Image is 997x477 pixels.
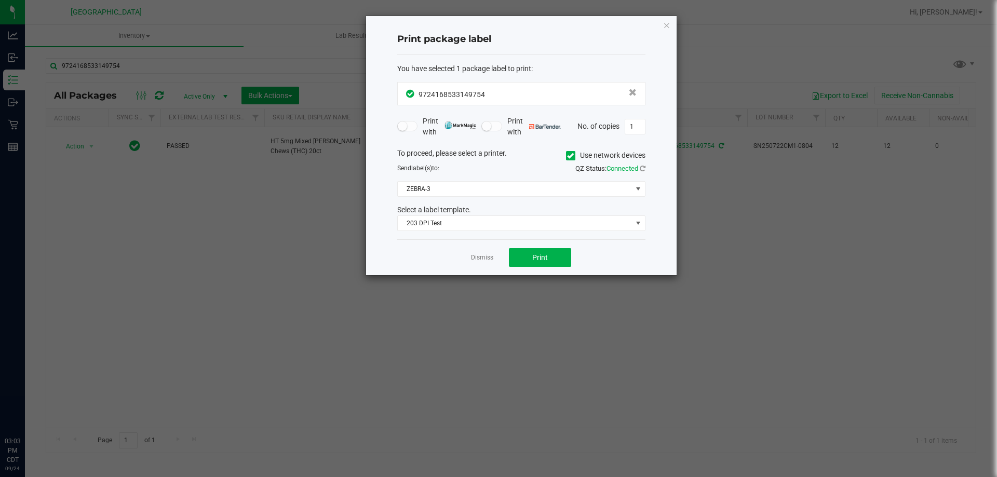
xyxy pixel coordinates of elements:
span: In Sync [406,88,416,99]
span: 203 DPI Test [398,216,632,230]
h4: Print package label [397,33,645,46]
span: 9724168533149754 [419,90,485,99]
img: bartender.png [529,124,561,129]
span: Print with [507,116,561,138]
span: No. of copies [577,121,619,130]
a: Dismiss [471,253,493,262]
span: You have selected 1 package label to print [397,64,531,73]
label: Use network devices [566,150,645,161]
span: Connected [607,165,638,172]
span: ZEBRA-3 [398,182,632,196]
div: : [397,63,645,74]
iframe: Resource center [10,394,42,425]
span: QZ Status: [575,165,645,172]
div: To proceed, please select a printer. [389,148,653,163]
span: Print with [423,116,476,138]
span: label(s) [411,165,432,172]
button: Print [509,248,571,267]
div: Select a label template. [389,205,653,215]
span: Send to: [397,165,439,172]
span: Print [532,253,548,262]
img: mark_magic_cybra.png [444,121,476,129]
